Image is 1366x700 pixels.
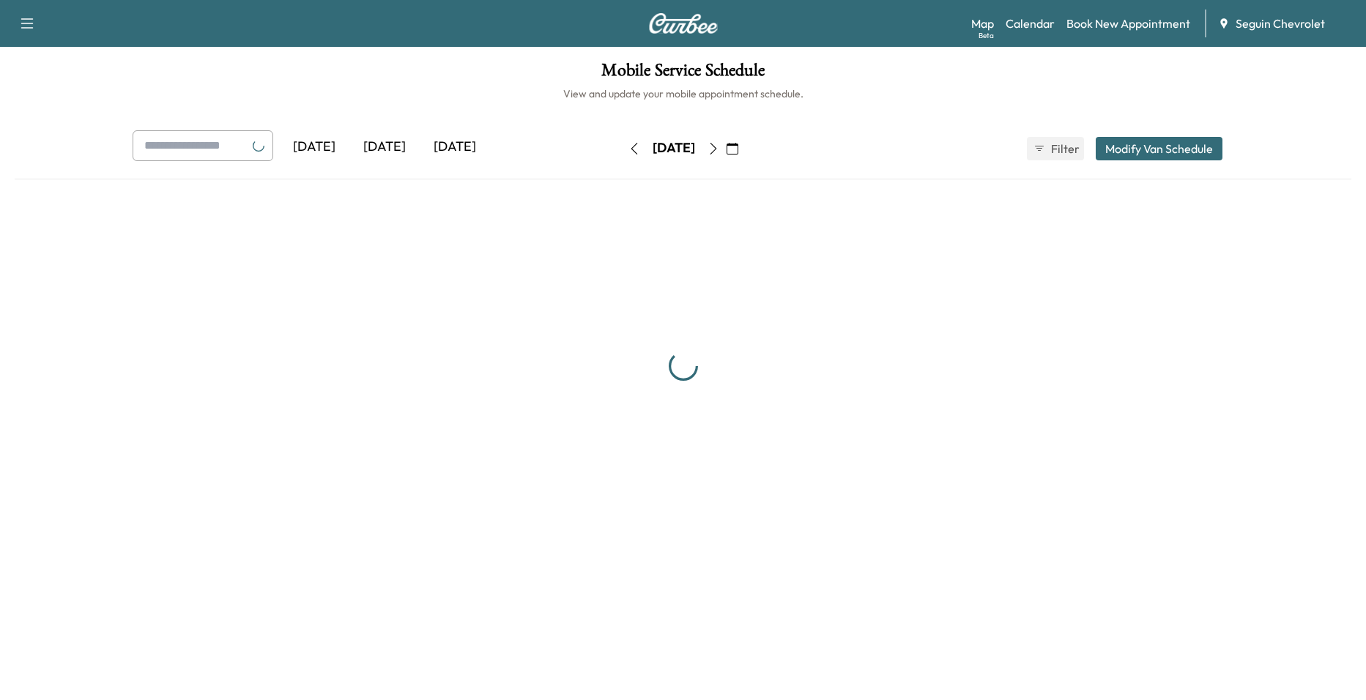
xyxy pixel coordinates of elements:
[15,86,1351,101] h6: View and update your mobile appointment schedule.
[15,62,1351,86] h1: Mobile Service Schedule
[1066,15,1190,32] a: Book New Appointment
[1027,137,1084,160] button: Filter
[349,130,420,164] div: [DATE]
[971,15,994,32] a: MapBeta
[979,30,994,41] div: Beta
[1051,140,1077,157] span: Filter
[420,130,490,164] div: [DATE]
[653,139,695,157] div: [DATE]
[1236,15,1325,32] span: Seguin Chevrolet
[648,13,719,34] img: Curbee Logo
[1096,137,1222,160] button: Modify Van Schedule
[1006,15,1055,32] a: Calendar
[279,130,349,164] div: [DATE]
